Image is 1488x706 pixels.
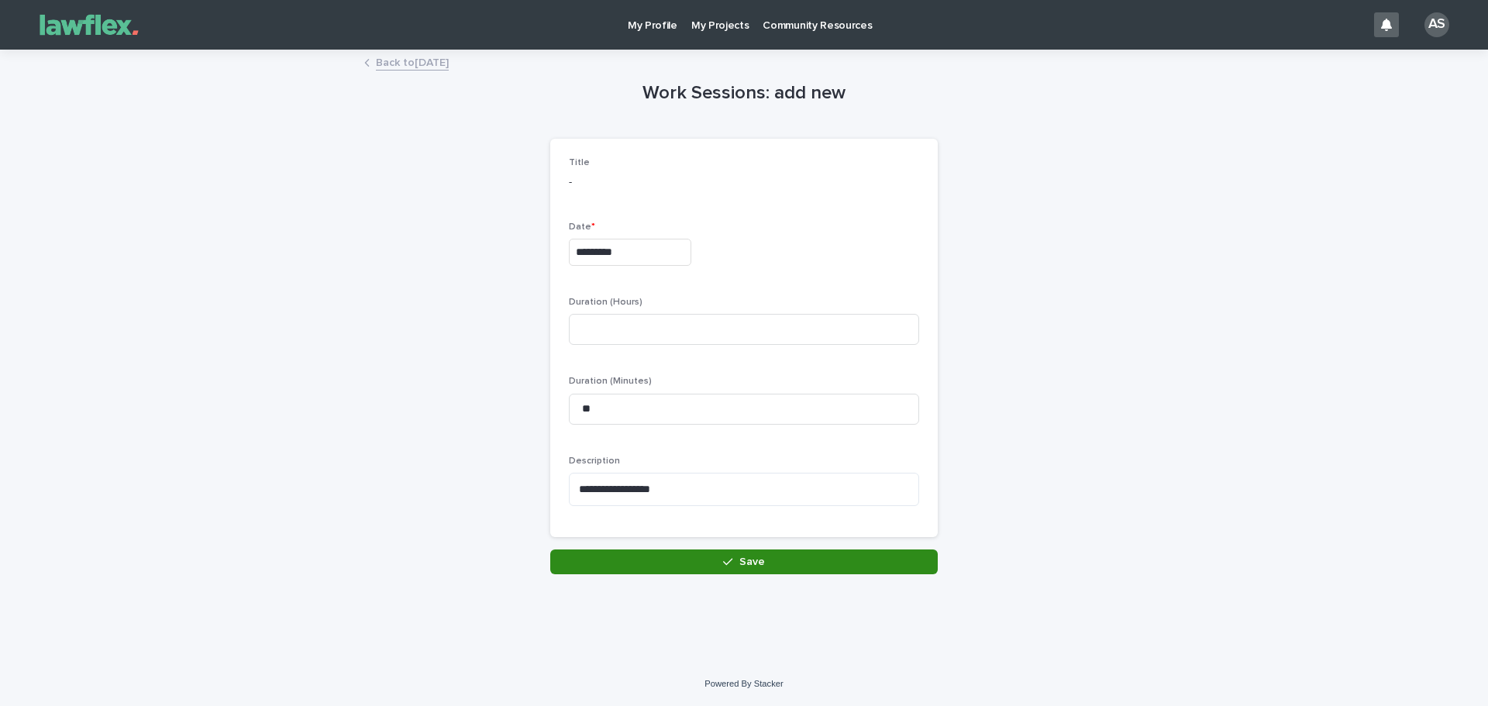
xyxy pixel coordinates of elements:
div: AS [1424,12,1449,37]
span: Title [569,158,590,167]
span: Save [739,556,765,567]
img: Gnvw4qrBSHOAfo8VMhG6 [31,9,147,40]
a: Back to[DATE] [376,53,449,71]
span: Duration (Hours) [569,298,642,307]
span: Date [569,222,595,232]
span: Duration (Minutes) [569,377,652,386]
span: Description [569,456,620,466]
a: Powered By Stacker [704,679,783,688]
button: Save [550,549,938,574]
h1: Work Sessions: add new [550,82,938,105]
p: - [569,174,919,191]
